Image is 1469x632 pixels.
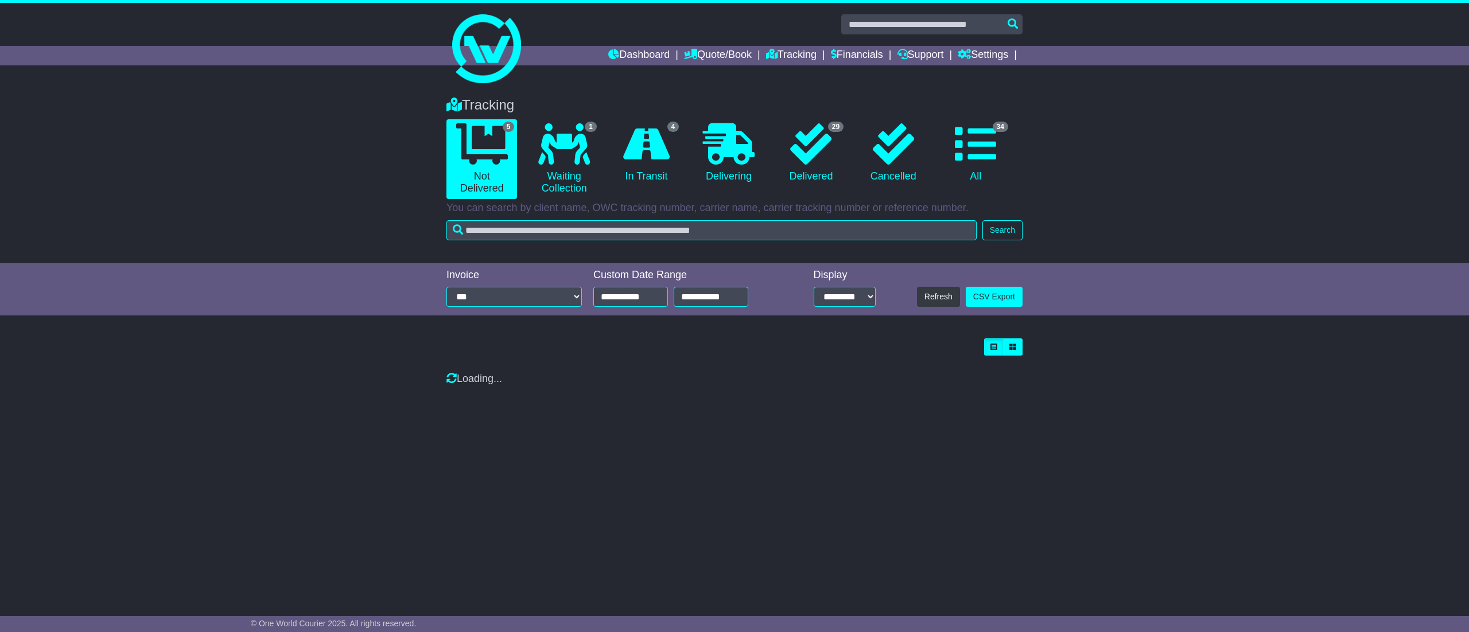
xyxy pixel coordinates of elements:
span: 34 [993,122,1008,132]
a: Support [897,46,944,65]
button: Refresh [917,287,960,307]
a: Settings [958,46,1008,65]
span: 5 [503,122,515,132]
a: Quote/Book [684,46,752,65]
p: You can search by client name, OWC tracking number, carrier name, carrier tracking number or refe... [446,202,1023,214]
a: Tracking [766,46,817,65]
a: CSV Export [966,287,1023,307]
span: © One World Courier 2025. All rights reserved. [251,619,417,628]
span: 1 [585,122,597,132]
div: Custom Date Range [593,269,778,282]
a: 34 All [941,119,1011,187]
a: Cancelled [858,119,928,187]
a: Delivering [693,119,764,187]
a: 1 Waiting Collection [528,119,599,199]
div: Invoice [446,269,582,282]
div: Tracking [441,97,1028,114]
a: 29 Delivered [776,119,846,187]
a: 5 Not Delivered [446,119,517,199]
span: 4 [667,122,679,132]
div: Display [814,269,876,282]
button: Search [982,220,1023,240]
div: Loading... [446,373,1023,385]
a: Dashboard [608,46,670,65]
span: 29 [828,122,844,132]
a: Financials [831,46,883,65]
a: 4 In Transit [611,119,682,187]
